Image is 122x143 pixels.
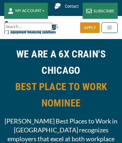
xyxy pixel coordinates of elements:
button: MY ACCOUNT [4,3,48,19]
a: SUBSCRIBE [83,3,118,19]
input: Search [4,23,52,31]
span: Contact Us [51,4,79,20]
a: Clear search text [45,24,50,30]
img: Search [53,23,59,29]
span: BEST PLACE TO WORK NOMINEE [4,79,118,111]
h2: WE ARE A 6X CRAIN'S CHICAGO [4,46,118,111]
